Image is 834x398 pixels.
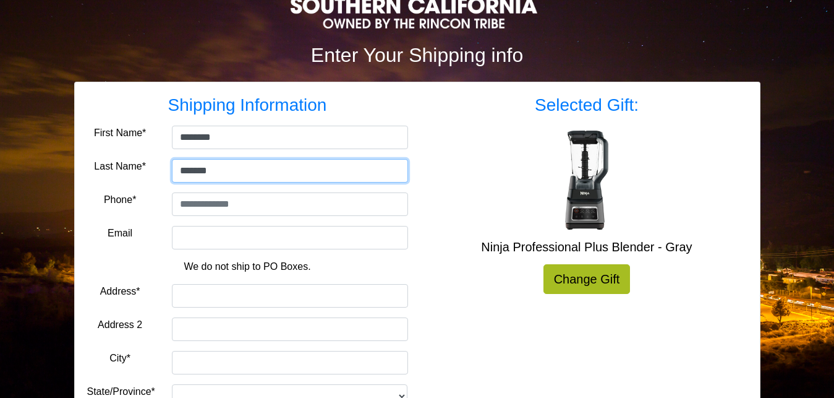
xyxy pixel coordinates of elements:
label: Last Name* [94,159,146,174]
h5: Ninja Professional Plus Blender - Gray [427,240,747,254]
label: Address* [100,284,140,299]
label: Address 2 [98,318,142,332]
h3: Shipping Information [87,95,408,116]
p: We do not ship to PO Boxes. [96,259,399,274]
h2: Enter Your Shipping info [74,43,760,67]
img: Ninja Professional Plus Blender - Gray [537,131,636,230]
label: City* [109,351,130,366]
h3: Selected Gift: [427,95,747,116]
label: Phone* [104,193,137,207]
label: Email [108,226,132,241]
label: First Name* [94,126,146,141]
a: Change Gift [543,264,631,294]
